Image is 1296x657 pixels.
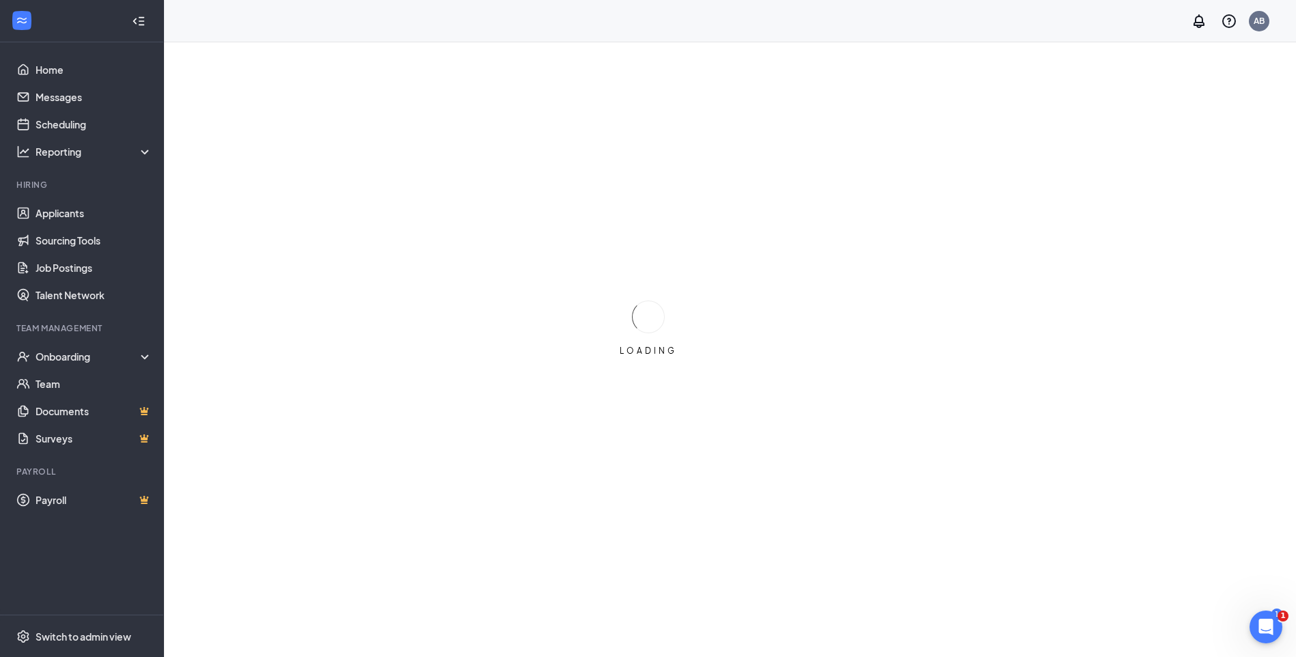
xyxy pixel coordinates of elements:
[16,322,150,334] div: Team Management
[36,254,152,281] a: Job Postings
[15,14,29,27] svg: WorkstreamLogo
[1278,611,1288,621] span: 1
[1271,609,1282,620] div: 1
[36,199,152,227] a: Applicants
[16,350,30,363] svg: UserCheck
[36,370,152,397] a: Team
[36,111,152,138] a: Scheduling
[36,350,141,363] div: Onboarding
[36,145,153,158] div: Reporting
[36,56,152,83] a: Home
[1221,13,1237,29] svg: QuestionInfo
[16,179,150,191] div: Hiring
[1191,13,1207,29] svg: Notifications
[132,14,146,28] svg: Collapse
[36,397,152,425] a: DocumentsCrown
[1250,611,1282,643] iframe: Intercom live chat
[36,425,152,452] a: SurveysCrown
[16,145,30,158] svg: Analysis
[36,281,152,309] a: Talent Network
[36,486,152,514] a: PayrollCrown
[36,630,131,643] div: Switch to admin view
[36,83,152,111] a: Messages
[16,466,150,477] div: Payroll
[1254,15,1265,27] div: AB
[614,345,683,357] div: LOADING
[16,630,30,643] svg: Settings
[36,227,152,254] a: Sourcing Tools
